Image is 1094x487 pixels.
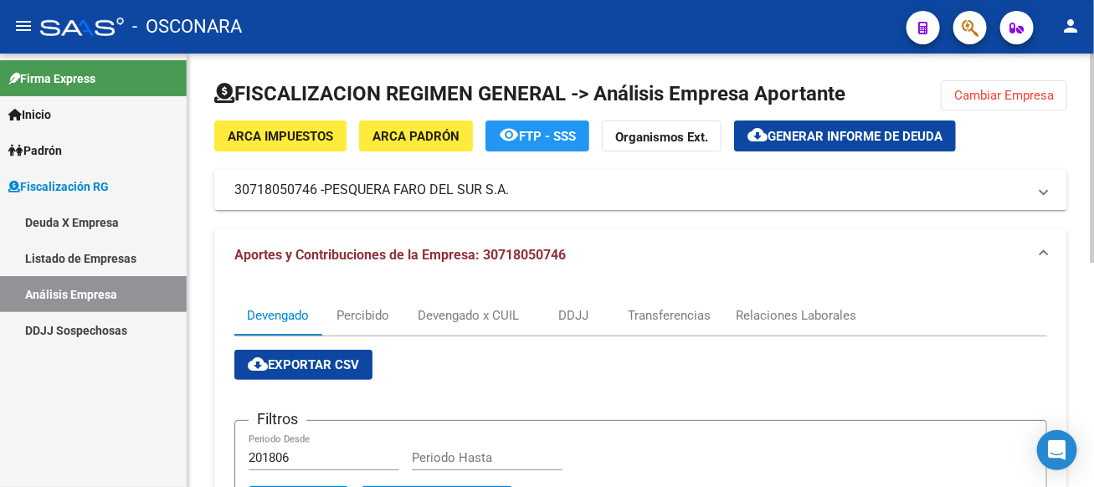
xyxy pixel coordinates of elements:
[214,228,1067,282] mat-expansion-panel-header: Aportes y Contribuciones de la Empresa: 30718050746
[249,408,306,431] h3: Filtros
[8,177,109,196] span: Fiscalización RG
[214,120,347,151] button: ARCA Impuestos
[1037,430,1077,470] div: Open Intercom Messenger
[499,125,519,145] mat-icon: remove_red_eye
[519,129,576,144] span: FTP - SSS
[214,170,1067,210] mat-expansion-panel-header: 30718050746 -PESQUERA FARO DEL SUR S.A.
[954,88,1054,103] span: Cambiar Empresa
[941,80,1067,110] button: Cambiar Empresa
[615,130,708,145] strong: Organismos Ext.
[8,69,95,88] span: Firma Express
[734,120,956,151] button: Generar informe de deuda
[359,120,473,151] button: ARCA Padrón
[247,306,309,325] div: Devengado
[485,120,589,151] button: FTP - SSS
[602,120,722,151] button: Organismos Ext.
[628,306,711,325] div: Transferencias
[248,354,268,374] mat-icon: cloud_download
[248,357,359,372] span: Exportar CSV
[736,306,856,325] div: Relaciones Laborales
[558,306,588,325] div: DDJJ
[337,306,390,325] div: Percibido
[372,129,460,144] span: ARCA Padrón
[214,80,845,107] h1: FISCALIZACION REGIMEN GENERAL -> Análisis Empresa Aportante
[234,181,1027,199] mat-panel-title: 30718050746 -
[8,105,51,124] span: Inicio
[228,129,333,144] span: ARCA Impuestos
[132,8,242,45] span: - OSCONARA
[1061,16,1081,36] mat-icon: person
[418,306,519,325] div: Devengado x CUIL
[234,247,566,263] span: Aportes y Contribuciones de la Empresa: 30718050746
[234,350,372,380] button: Exportar CSV
[13,16,33,36] mat-icon: menu
[747,125,768,145] mat-icon: cloud_download
[8,141,62,160] span: Padrón
[324,181,509,199] span: PESQUERA FARO DEL SUR S.A.
[768,129,942,144] span: Generar informe de deuda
